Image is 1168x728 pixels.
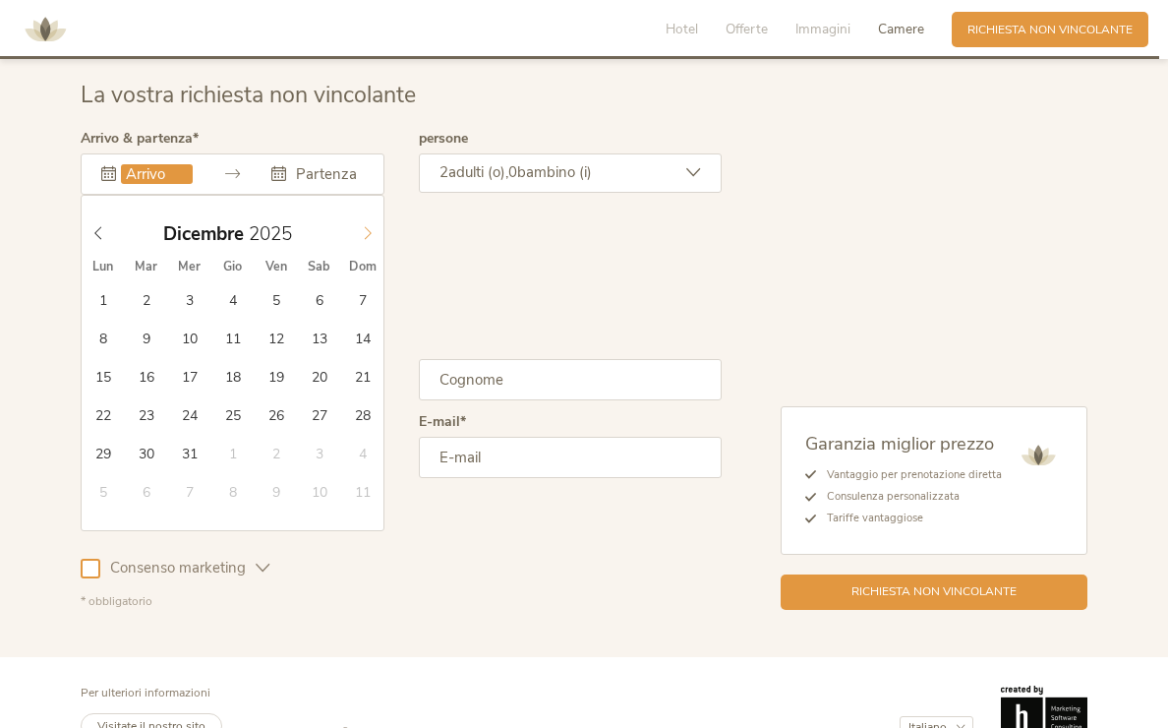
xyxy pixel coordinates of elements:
span: Mar [125,261,168,273]
span: Dom [341,261,384,273]
span: Ven [255,261,298,273]
span: Richiesta non vincolante [851,583,1017,600]
span: Dicembre [163,225,244,244]
span: Dicembre 10, 2025 [170,319,208,357]
input: Cognome [419,359,723,400]
span: La vostra richiesta non vincolante [81,80,416,110]
span: Gennaio 4, 2026 [343,434,381,472]
span: Per ulteriori informazioni [81,685,210,700]
span: Gennaio 3, 2026 [300,434,338,472]
span: Dicembre 19, 2025 [257,357,295,395]
span: Immagini [795,20,850,38]
li: Consulenza personalizzata [816,486,1002,508]
span: Dicembre 1, 2025 [84,280,122,319]
label: E-mail [419,415,466,429]
a: AMONTI & LUNARIS Wellnessresort [16,24,75,34]
span: Camere [878,20,924,38]
span: 0 [508,162,517,182]
span: Dicembre 30, 2025 [127,434,165,472]
span: Dicembre 15, 2025 [84,357,122,395]
span: Offerte [726,20,768,38]
img: AMONTI & LUNARIS Wellnessresort [1014,431,1063,480]
span: Gennaio 7, 2026 [170,472,208,511]
span: Gennaio 1, 2026 [213,434,252,472]
input: Arrivo [121,164,193,184]
input: Year [244,221,309,247]
span: Dicembre 18, 2025 [213,357,252,395]
span: Dicembre 27, 2025 [300,395,338,434]
span: Dicembre 12, 2025 [257,319,295,357]
span: Dicembre 11, 2025 [213,319,252,357]
span: Gennaio 10, 2026 [300,472,338,511]
span: Dicembre 20, 2025 [300,357,338,395]
span: Dicembre 4, 2025 [213,280,252,319]
span: Dicembre 22, 2025 [84,395,122,434]
span: Gennaio 6, 2026 [127,472,165,511]
span: Sab [298,261,341,273]
span: Dicembre 9, 2025 [127,319,165,357]
span: Consenso marketing [100,558,256,578]
span: Dicembre 21, 2025 [343,357,381,395]
span: Hotel [666,20,698,38]
span: Dicembre 8, 2025 [84,319,122,357]
span: Dicembre 6, 2025 [300,280,338,319]
div: * obbligatorio [81,593,722,610]
label: persone [419,132,468,146]
span: Gennaio 2, 2026 [257,434,295,472]
input: E-mail [419,437,723,478]
li: Vantaggio per prenotazione diretta [816,464,1002,486]
span: Dicembre 14, 2025 [343,319,381,357]
span: adulti (o), [448,162,508,182]
span: Dicembre 16, 2025 [127,357,165,395]
span: Dicembre 7, 2025 [343,280,381,319]
span: Gennaio 8, 2026 [213,472,252,511]
span: Garanzia miglior prezzo [805,431,994,455]
label: Arrivo & partenza [81,132,199,146]
span: Dicembre 13, 2025 [300,319,338,357]
span: Dicembre 31, 2025 [170,434,208,472]
span: bambino (i) [517,162,592,182]
span: Dicembre 24, 2025 [170,395,208,434]
span: Lun [82,261,125,273]
span: Richiesta non vincolante [967,22,1133,38]
span: 2 [439,162,448,182]
span: Gennaio 11, 2026 [343,472,381,511]
span: Dicembre 29, 2025 [84,434,122,472]
span: Dicembre 17, 2025 [170,357,208,395]
span: Gio [211,261,255,273]
span: Gennaio 9, 2026 [257,472,295,511]
span: Dicembre 3, 2025 [170,280,208,319]
span: Dicembre 28, 2025 [343,395,381,434]
span: Gennaio 5, 2026 [84,472,122,511]
span: Dicembre 23, 2025 [127,395,165,434]
span: Dicembre 26, 2025 [257,395,295,434]
li: Tariffe vantaggiose [816,508,1002,529]
span: Dicembre 2, 2025 [127,280,165,319]
span: Dicembre 5, 2025 [257,280,295,319]
span: Dicembre 25, 2025 [213,395,252,434]
input: Partenza [291,164,363,184]
span: Mer [168,261,211,273]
